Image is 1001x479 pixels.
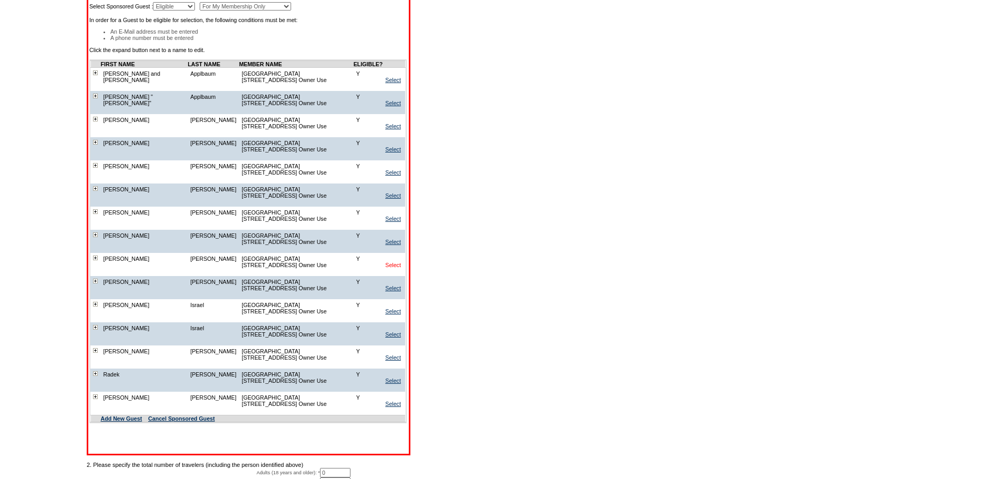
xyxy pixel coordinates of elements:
td: Y [354,322,383,340]
td: [GEOGRAPHIC_DATA][STREET_ADDRESS] Owner Use [239,91,354,109]
td: [PERSON_NAME] [100,253,188,271]
a: Select [385,169,401,176]
td: ELIGIBLE? [354,60,383,67]
td: [PERSON_NAME] [100,230,188,248]
img: plus.gif [93,163,98,168]
td: [PERSON_NAME] [188,276,239,294]
a: Add New Guest [100,415,142,422]
td: Applbaum [188,67,239,86]
a: Select [385,123,401,129]
td: [GEOGRAPHIC_DATA][STREET_ADDRESS] Owner Use [239,299,354,317]
td: Y [354,276,383,294]
td: FIRST NAME [100,60,188,67]
td: [PERSON_NAME] [188,160,239,178]
img: plus.gif [93,394,98,399]
img: plus.gif [93,232,98,237]
a: Select [385,378,401,384]
td: Y [354,253,383,271]
a: Select [385,285,401,291]
td: [PERSON_NAME] [188,207,239,225]
td: Y [354,299,383,317]
td: [PERSON_NAME] [100,276,188,294]
td: Israel [188,299,239,317]
td: [GEOGRAPHIC_DATA][STREET_ADDRESS] Owner Use [239,137,354,155]
td: [PERSON_NAME] [188,345,239,363]
td: [GEOGRAPHIC_DATA][STREET_ADDRESS] Owner Use [239,114,354,132]
td: Y [354,137,383,155]
td: [PERSON_NAME] [188,184,239,201]
td: [GEOGRAPHIC_DATA][STREET_ADDRESS] Owner Use [239,67,354,86]
td: [PERSON_NAME] [100,392,188,410]
td: Y [354,230,383,248]
td: Radek [100,369,188,386]
a: Select [385,331,401,338]
td: Y [354,91,383,109]
img: plus.gif [93,302,98,307]
td: Select Sponsored Guest : In order for a Guest to be eligible for selection, the following conditi... [89,2,407,453]
td: Israel [188,322,239,340]
a: Select [385,192,401,199]
td: LAST NAME [188,60,239,67]
td: [PERSON_NAME] [188,253,239,271]
img: plus.gif [93,256,98,260]
img: plus.gif [93,348,98,353]
td: Y [354,345,383,363]
a: Select [385,354,401,361]
td: [PERSON_NAME] and [PERSON_NAME] [100,67,188,86]
td: Y [354,67,383,86]
td: [PERSON_NAME] [188,392,239,410]
img: plus.gif [93,209,98,214]
a: Select [385,401,401,407]
td: [PERSON_NAME] "[PERSON_NAME]" [100,91,188,109]
a: Cancel Sponsored Guest [148,415,215,422]
td: Y [354,207,383,225]
td: Y [354,160,383,178]
td: [PERSON_NAME] [100,114,188,132]
td: Y [354,392,383,410]
img: plus.gif [93,94,98,98]
li: An E-Mail address must be entered [110,28,407,35]
li: A phone number must be entered [110,35,407,41]
td: [GEOGRAPHIC_DATA][STREET_ADDRESS] Owner Use [239,160,354,178]
td: [GEOGRAPHIC_DATA][STREET_ADDRESS] Owner Use [239,253,354,271]
td: [GEOGRAPHIC_DATA][STREET_ADDRESS] Owner Use [239,184,354,201]
td: [PERSON_NAME] [188,114,239,132]
a: Select [385,239,401,245]
td: [PERSON_NAME] [188,230,239,248]
td: [GEOGRAPHIC_DATA][STREET_ADDRESS] Owner Use [239,276,354,294]
img: plus.gif [93,117,98,121]
td: [GEOGRAPHIC_DATA][STREET_ADDRESS] Owner Use [239,369,354,386]
td: [GEOGRAPHIC_DATA][STREET_ADDRESS] Owner Use [239,322,354,340]
td: [GEOGRAPHIC_DATA][STREET_ADDRESS] Owner Use [239,230,354,248]
td: [PERSON_NAME] [100,299,188,317]
img: plus.gif [93,140,98,145]
td: Y [354,114,383,132]
td: [GEOGRAPHIC_DATA][STREET_ADDRESS] Owner Use [239,345,354,363]
td: [PERSON_NAME] [100,207,188,225]
a: Select [385,77,401,83]
a: Select [385,262,401,268]
a: Select [385,216,401,222]
img: plus.gif [93,325,98,330]
td: Y [354,184,383,201]
td: [PERSON_NAME] [100,137,188,155]
a: Select [385,100,401,106]
td: [PERSON_NAME] [100,322,188,340]
img: plus.gif [93,186,98,191]
img: plus.gif [93,371,98,376]
td: MEMBER NAME [239,60,354,67]
a: Select [385,146,401,152]
td: Y [354,369,383,386]
img: plus.gif [93,279,98,283]
td: Applbaum [188,91,239,109]
td: [GEOGRAPHIC_DATA][STREET_ADDRESS] Owner Use [239,207,354,225]
td: [PERSON_NAME] [100,345,188,363]
td: [PERSON_NAME] [188,137,239,155]
img: plus.gif [93,70,98,75]
td: [PERSON_NAME] [188,369,239,386]
td: [GEOGRAPHIC_DATA][STREET_ADDRESS] Owner Use [239,392,354,410]
td: [PERSON_NAME] [100,184,188,201]
a: Select [385,308,401,314]
td: [PERSON_NAME] [100,160,188,178]
td: 2. Please specify the total number of travelers (including the person identified above) [87,462,410,468]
